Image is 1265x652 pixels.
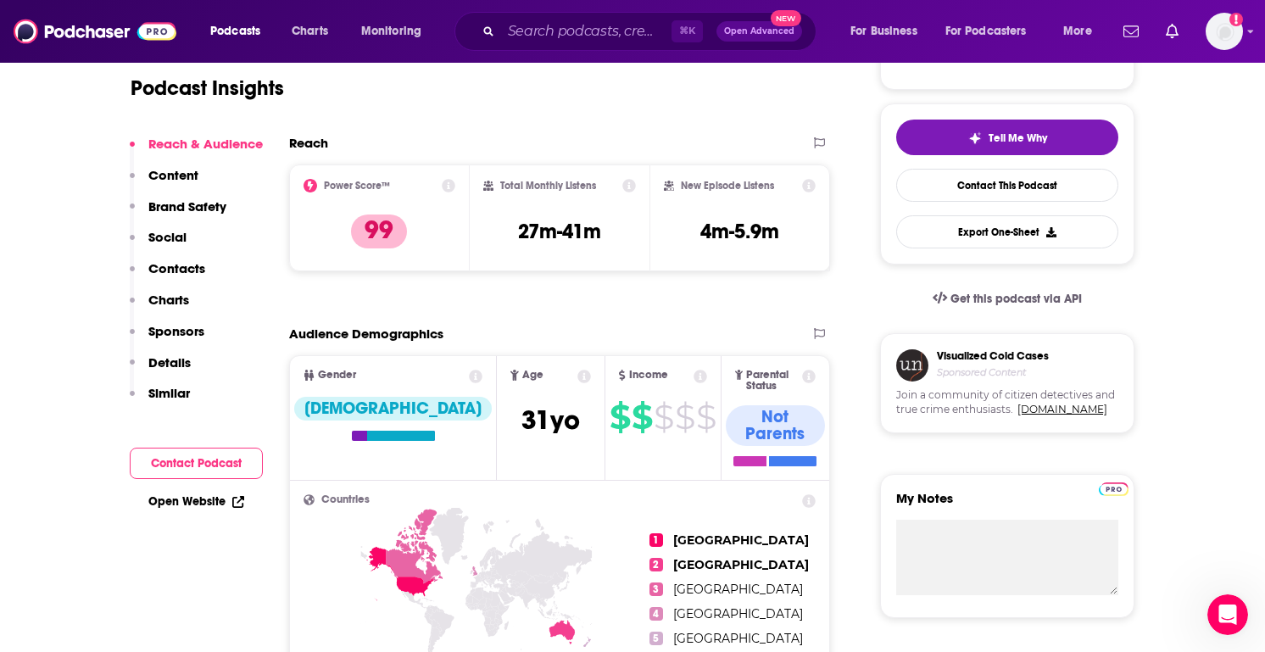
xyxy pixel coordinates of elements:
[471,12,833,51] div: Search podcasts, credits, & more...
[716,21,802,42] button: Open AdvancedNew
[968,131,982,145] img: tell me why sparkle
[934,18,1051,45] button: open menu
[746,370,799,392] span: Parental Status
[518,219,601,244] h3: 27m-41m
[700,219,779,244] h3: 4m-5.9m
[850,20,917,43] span: For Business
[673,582,803,597] a: [GEOGRAPHIC_DATA]
[1099,482,1128,496] img: Podchaser Pro
[148,167,198,183] p: Content
[1063,20,1092,43] span: More
[351,215,407,248] p: 99
[148,354,191,371] p: Details
[148,229,187,245] p: Social
[148,292,189,308] p: Charts
[1206,13,1243,50] span: Logged in as lori.shapiro
[771,10,801,26] span: New
[937,366,1049,378] h4: Sponsored Content
[130,354,191,386] button: Details
[148,494,244,509] a: Open Website
[130,260,205,292] button: Contacts
[896,388,1118,417] span: Join a community of citizen detectives and true crime enthusiasts.
[880,333,1134,474] a: Visualized Cold CasesSponsored ContentJoin a community of citizen detectives and true crime enthu...
[726,405,825,446] div: Not Parents
[945,20,1027,43] span: For Podcasters
[610,404,630,431] span: $
[130,229,187,260] button: Social
[654,404,673,431] span: $
[1206,13,1243,50] img: User Profile
[294,397,492,421] div: [DEMOGRAPHIC_DATA]
[292,20,328,43] span: Charts
[673,631,803,646] a: [GEOGRAPHIC_DATA]
[632,404,652,431] span: $
[130,136,263,167] button: Reach & Audience
[130,448,263,479] button: Contact Podcast
[318,370,356,381] span: Gender
[522,370,543,381] span: Age
[521,404,580,437] span: 31 yo
[937,349,1049,363] h3: Visualized Cold Cases
[672,20,703,42] span: ⌘ K
[148,260,205,276] p: Contacts
[521,413,580,434] a: 31yo
[1017,403,1107,415] a: [DOMAIN_NAME]
[673,532,809,548] a: [GEOGRAPHIC_DATA]
[148,198,226,215] p: Brand Safety
[919,278,1095,320] a: Get this podcast via API
[1229,13,1243,26] svg: Add a profile image
[289,326,443,342] h2: Audience Demographics
[1117,17,1145,46] a: Show notifications dropdown
[950,292,1082,306] span: Get this podcast via API
[210,20,260,43] span: Podcasts
[649,632,663,645] span: 5
[681,180,774,192] h2: New Episode Listens
[989,131,1047,145] span: Tell Me Why
[324,180,390,192] h2: Power Score™
[148,323,204,339] p: Sponsors
[649,582,663,596] span: 3
[675,404,694,431] span: $
[673,557,809,572] a: [GEOGRAPHIC_DATA]
[361,20,421,43] span: Monitoring
[629,370,668,381] span: Income
[726,405,825,466] a: Not Parents
[130,292,189,323] button: Charts
[501,18,672,45] input: Search podcasts, credits, & more...
[896,349,928,382] img: coldCase.18b32719.png
[148,136,263,152] p: Reach & Audience
[130,385,190,416] button: Similar
[130,198,226,230] button: Brand Safety
[1206,13,1243,50] button: Show profile menu
[1051,18,1113,45] button: open menu
[896,169,1118,202] a: Contact This Podcast
[289,135,328,151] h2: Reach
[148,385,190,401] p: Similar
[649,533,663,547] span: 1
[696,404,716,431] span: $
[281,18,338,45] a: Charts
[896,120,1118,155] button: tell me why sparkleTell Me Why
[321,494,370,505] span: Countries
[294,397,492,441] a: [DEMOGRAPHIC_DATA]
[500,180,596,192] h2: Total Monthly Listens
[14,15,176,47] img: Podchaser - Follow, Share and Rate Podcasts
[198,18,282,45] button: open menu
[724,27,794,36] span: Open Advanced
[896,215,1118,248] button: Export One-Sheet
[839,18,939,45] button: open menu
[1159,17,1185,46] a: Show notifications dropdown
[131,75,284,101] h1: Podcast Insights
[610,404,716,431] a: $$$$$
[1207,594,1248,635] iframe: Intercom live chat
[130,323,204,354] button: Sponsors
[673,606,803,621] a: [GEOGRAPHIC_DATA]
[1099,480,1128,496] a: Pro website
[896,490,1118,520] label: My Notes
[649,607,663,621] span: 4
[349,18,443,45] button: open menu
[130,167,198,198] button: Content
[649,558,663,571] span: 2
